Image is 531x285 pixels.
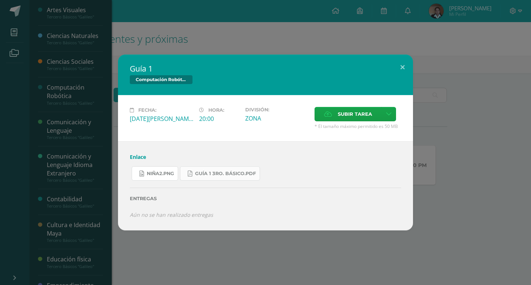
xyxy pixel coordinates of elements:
[130,75,192,84] span: Computación Robótica
[180,166,260,181] a: Guía 1 3ro. Básico.pdf
[208,107,224,113] span: Hora:
[138,107,156,113] span: Fecha:
[130,63,401,74] h2: Guía 1
[315,123,401,129] span: * El tamaño máximo permitido es 50 MB
[199,115,239,123] div: 20:00
[130,153,146,160] a: Enlace
[130,196,401,201] label: Entregas
[392,55,413,80] button: Close (Esc)
[132,166,178,181] a: niña2.png
[147,171,174,177] span: niña2.png
[338,107,372,121] span: Subir tarea
[245,107,309,112] label: División:
[245,114,309,122] div: ZONA
[130,211,213,218] i: Aún no se han realizado entregas
[195,171,256,177] span: Guía 1 3ro. Básico.pdf
[130,115,193,123] div: [DATE][PERSON_NAME]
